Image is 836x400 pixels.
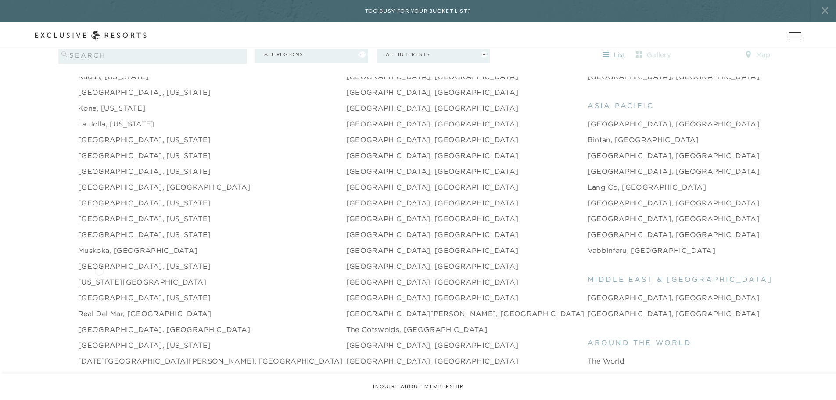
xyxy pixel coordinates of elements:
a: [GEOGRAPHIC_DATA], [US_STATE] [78,87,211,97]
a: [GEOGRAPHIC_DATA], [GEOGRAPHIC_DATA] [346,119,519,129]
button: All Regions [255,46,368,63]
a: [GEOGRAPHIC_DATA], [GEOGRAPHIC_DATA] [346,261,519,271]
a: [GEOGRAPHIC_DATA], [GEOGRAPHIC_DATA] [588,292,760,303]
a: [GEOGRAPHIC_DATA], [US_STATE] [78,371,211,382]
button: gallery [634,48,673,62]
button: map [738,48,778,62]
a: Muskoka, [GEOGRAPHIC_DATA] [78,245,197,256]
a: [GEOGRAPHIC_DATA][PERSON_NAME], [GEOGRAPHIC_DATA] [346,308,585,319]
a: [GEOGRAPHIC_DATA], [GEOGRAPHIC_DATA] [588,213,760,224]
span: asia pacific [588,100,654,111]
a: [GEOGRAPHIC_DATA], [GEOGRAPHIC_DATA] [346,213,519,224]
a: [GEOGRAPHIC_DATA], [US_STATE] [78,292,211,303]
a: [DATE][GEOGRAPHIC_DATA][PERSON_NAME], [GEOGRAPHIC_DATA] [78,356,343,366]
span: around the world [588,337,692,348]
a: [US_STATE][GEOGRAPHIC_DATA] [78,277,207,287]
a: Vabbinfaru, [GEOGRAPHIC_DATA] [588,245,715,256]
a: [GEOGRAPHIC_DATA], [GEOGRAPHIC_DATA] [346,245,519,256]
a: [GEOGRAPHIC_DATA], [GEOGRAPHIC_DATA] [78,182,251,192]
a: [GEOGRAPHIC_DATA], [US_STATE] [78,213,211,224]
a: Lang Co, [GEOGRAPHIC_DATA] [588,182,706,192]
a: [GEOGRAPHIC_DATA], [GEOGRAPHIC_DATA] [78,324,251,335]
a: [GEOGRAPHIC_DATA], [US_STATE] [78,134,211,145]
a: [GEOGRAPHIC_DATA], [US_STATE] [78,229,211,240]
a: [GEOGRAPHIC_DATA], [GEOGRAPHIC_DATA] [346,340,519,350]
a: La Jolla, [US_STATE] [78,119,154,129]
a: The World [588,356,625,366]
a: [GEOGRAPHIC_DATA], [GEOGRAPHIC_DATA] [346,87,519,97]
a: The Cotswolds, [GEOGRAPHIC_DATA] [346,324,488,335]
h6: Too busy for your bucket list? [365,7,471,15]
a: [GEOGRAPHIC_DATA], [GEOGRAPHIC_DATA] [346,198,519,208]
a: [GEOGRAPHIC_DATA], [US_STATE] [78,150,211,161]
a: [GEOGRAPHIC_DATA], [GEOGRAPHIC_DATA] [346,229,519,240]
span: middle east & [GEOGRAPHIC_DATA] [588,274,772,285]
a: Bintan, [GEOGRAPHIC_DATA] [588,134,699,145]
a: [GEOGRAPHIC_DATA], [GEOGRAPHIC_DATA] [588,198,760,208]
input: search [58,46,247,64]
button: Open navigation [789,32,801,39]
a: [GEOGRAPHIC_DATA], [GEOGRAPHIC_DATA] [346,134,519,145]
button: list [594,48,634,62]
a: [GEOGRAPHIC_DATA], [GEOGRAPHIC_DATA] [346,182,519,192]
a: [GEOGRAPHIC_DATA], [GEOGRAPHIC_DATA] [588,166,760,177]
a: [GEOGRAPHIC_DATA], [US_STATE] [78,198,211,208]
a: [GEOGRAPHIC_DATA], [GEOGRAPHIC_DATA] [346,277,519,287]
a: [GEOGRAPHIC_DATA], [GEOGRAPHIC_DATA] [588,229,760,240]
a: Real del Mar, [GEOGRAPHIC_DATA] [78,308,211,319]
a: [GEOGRAPHIC_DATA], [GEOGRAPHIC_DATA] [588,308,760,319]
a: [GEOGRAPHIC_DATA], [GEOGRAPHIC_DATA] [346,356,519,366]
a: [GEOGRAPHIC_DATA], [US_STATE] [78,166,211,177]
a: [GEOGRAPHIC_DATA], [GEOGRAPHIC_DATA] [346,150,519,161]
a: [GEOGRAPHIC_DATA], [GEOGRAPHIC_DATA] [346,103,519,113]
a: [GEOGRAPHIC_DATA], [GEOGRAPHIC_DATA] [588,119,760,129]
a: [GEOGRAPHIC_DATA], [GEOGRAPHIC_DATA] [588,150,760,161]
a: [GEOGRAPHIC_DATA], [GEOGRAPHIC_DATA] [346,166,519,177]
iframe: Qualified Messenger [827,391,836,400]
a: [GEOGRAPHIC_DATA], [US_STATE] [78,261,211,271]
button: All Interests [377,46,490,63]
a: Kona, [US_STATE] [78,103,145,113]
a: [GEOGRAPHIC_DATA], [GEOGRAPHIC_DATA] [346,292,519,303]
a: [GEOGRAPHIC_DATA], [US_STATE] [78,340,211,350]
